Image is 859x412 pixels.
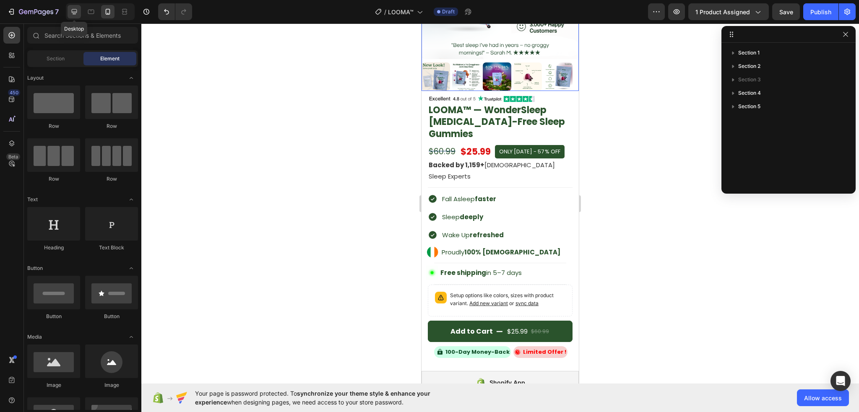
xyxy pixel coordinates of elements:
span: Toggle open [125,330,138,344]
div: Image [27,381,80,389]
span: Save [779,8,793,16]
p: 7 [55,7,59,17]
div: Button [85,313,138,320]
span: Section 5 [738,102,760,111]
span: Draft [442,8,455,16]
button: 1 product assigned [688,3,769,20]
span: Section [47,55,65,62]
span: Media [27,333,42,341]
span: 1 product assigned [695,8,750,16]
span: Section 3 [738,75,761,84]
div: Heading [27,244,80,251]
span: LOOMA™ [388,8,414,16]
div: Row [27,122,80,130]
input: Search Sections & Elements [27,27,138,44]
div: Row [85,122,138,130]
div: Shopify App [68,354,104,364]
button: Allow access [797,389,849,406]
span: Toggle open [125,193,138,206]
div: Row [85,175,138,183]
span: Text [27,196,38,203]
span: Toggle open [125,71,138,85]
button: Save [772,3,800,20]
div: Open Intercom Messenger [830,371,851,391]
div: Image [85,381,138,389]
span: Layout [27,74,44,82]
span: / [384,8,386,16]
div: Publish [810,8,831,16]
div: Text Block [85,244,138,251]
div: Undo/Redo [158,3,192,20]
div: Button [27,313,80,320]
span: Allow access [804,394,842,402]
span: Toggle open [125,262,138,275]
button: 7 [3,3,62,20]
button: Publish [803,3,838,20]
div: 450 [8,89,20,96]
span: Section 4 [738,89,761,97]
span: Element [100,55,120,62]
div: Beta [6,153,20,160]
span: Your page is password protected. To when designing pages, we need access to your store password. [195,389,463,407]
span: synchronize your theme style & enhance your experience [195,390,430,406]
span: Section 1 [738,49,760,57]
span: Button [27,264,43,272]
span: Section 2 [738,62,760,70]
iframe: Design area [422,23,579,383]
div: Row [27,175,80,183]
